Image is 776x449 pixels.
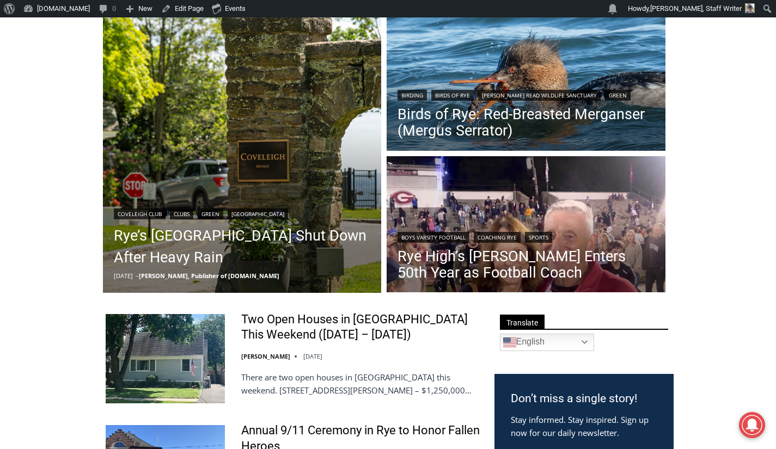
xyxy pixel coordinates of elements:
a: Green [198,208,223,219]
a: [PERSON_NAME], Publisher of [DOMAIN_NAME] [139,272,279,280]
a: English [500,334,594,351]
a: Rye’s [GEOGRAPHIC_DATA] Shut Down After Heavy Rain [114,225,371,268]
a: Green [605,90,631,101]
time: [DATE] [303,352,322,360]
img: (PHOTO: Garr and his wife Cathy on the field at Rye High School's Nugent Stadium.) [387,156,665,296]
p: Stay informed. Stay inspired. Sign up now for our daily newsletter. [511,413,657,439]
div: | | [398,230,655,243]
a: Birds of Rye: Red-Breasted Merganser (Mergus Serrator) [398,106,655,139]
h3: Don’t miss a single story! [511,390,657,408]
div: | | | [398,88,655,101]
a: Birding [398,90,427,101]
a: Birds of Rye [431,90,474,101]
a: Rye High’s [PERSON_NAME] Enters 50th Year as Football Coach [398,248,655,281]
div: | | | [114,206,371,219]
a: [PERSON_NAME] [241,352,290,360]
a: Read More Rye High’s Dino Garr Enters 50th Year as Football Coach [387,156,665,296]
time: [DATE] [114,272,133,280]
a: Read More Rye’s Coveleigh Beach Shut Down After Heavy Rain [103,14,382,293]
a: [PERSON_NAME] Read Wildlife Sanctuary [478,90,601,101]
a: Two Open Houses in [GEOGRAPHIC_DATA] This Weekend ([DATE] – [DATE]) [241,312,480,343]
a: Boys Varsity Football [398,232,469,243]
a: Sports [525,232,552,243]
img: (PHOTO: Coveleigh Club, at 459 Stuyvesant Avenue in Rye. Credit: Justin Gray.) [103,14,382,293]
p: There are two open houses in [GEOGRAPHIC_DATA] this weekend. [STREET_ADDRESS][PERSON_NAME] – $1,2... [241,371,480,397]
span: [PERSON_NAME], Staff Writer [650,4,742,13]
img: (PHOTO: MyRye.com 2024 Head Intern, Editor and now Staff Writer Charlie Morris. Contributed.)Char... [745,3,755,13]
a: Coveleigh Club [114,208,166,219]
img: Two Open Houses in Rye This Weekend (September 6 – 7) [106,314,225,403]
a: [GEOGRAPHIC_DATA] [228,208,288,219]
span: – [136,272,139,280]
a: Coaching Rye [474,232,521,243]
span: Translate [500,315,545,329]
a: Clubs [170,208,193,219]
img: en [503,336,516,349]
